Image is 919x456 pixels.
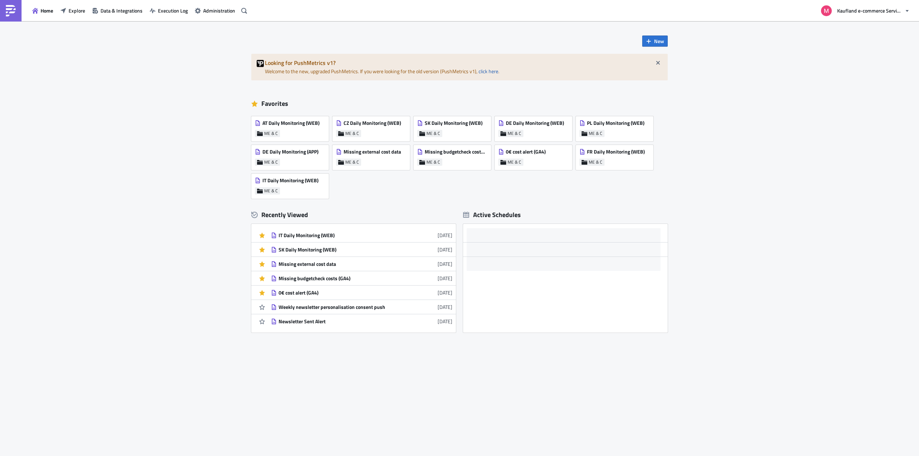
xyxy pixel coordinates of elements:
span: DE Daily Monitoring (WEB) [506,120,564,126]
span: ME & C [508,131,521,136]
span: ME & C [589,131,602,136]
div: Favorites [251,98,668,109]
span: Explore [69,7,85,14]
button: Home [29,5,57,16]
a: IT Daily Monitoring (WEB)ME & C [251,170,332,199]
span: ME & C [589,159,602,165]
div: IT Daily Monitoring (WEB) [279,232,404,239]
div: Welcome to the new, upgraded PushMetrics. If you were looking for the old version (PushMetrics v1... [251,54,668,80]
span: PL Daily Monitoring (WEB) [587,120,644,126]
span: ME & C [426,131,440,136]
a: click here [479,67,498,75]
a: Missing budgetcheck costs (GA4)[DATE] [271,271,452,285]
span: ME & C [426,159,440,165]
div: Missing budgetcheck costs (GA4) [279,275,404,282]
span: ME & C [264,159,278,165]
button: Data & Integrations [89,5,146,16]
span: Home [41,7,53,14]
span: Missing external cost data [344,149,401,155]
span: ME & C [264,131,278,136]
a: IT Daily Monitoring (WEB)[DATE] [271,228,452,242]
span: FR Daily Monitoring (WEB) [587,149,645,155]
a: Weekly newsletter personalisation consent push[DATE] [271,300,452,314]
img: PushMetrics [5,5,17,17]
div: Newsletter Sent Alert [279,318,404,325]
span: New [654,37,664,45]
div: SK Daily Monitoring (WEB) [279,246,404,253]
a: Missing external cost data[DATE] [271,257,452,271]
span: ME & C [345,131,359,136]
div: 0€ cost alert (GA4) [279,290,404,296]
span: 0€ cost alert (GA4) [506,149,546,155]
button: Explore [57,5,89,16]
span: Missing budgetcheck costs (GA4) [425,149,487,155]
a: Newsletter Sent Alert[DATE] [271,314,452,328]
time: 2025-09-03T16:42:56Z [438,289,452,296]
a: Missing budgetcheck costs (GA4)ME & C [414,141,495,170]
a: 0€ cost alert (GA4)ME & C [495,141,576,170]
time: 2025-09-03T16:49:31Z [438,274,452,282]
span: AT Daily Monitoring (WEB) [262,120,319,126]
div: Active Schedules [463,211,521,219]
a: SK Daily Monitoring (WEB)[DATE] [271,243,452,257]
button: Execution Log [146,5,191,16]
div: Weekly newsletter personalisation consent push [279,304,404,310]
a: DE Daily Monitoring (WEB)ME & C [495,113,576,141]
span: DE Daily Monitoring (APP) [262,149,318,155]
a: Missing external cost dataME & C [332,141,414,170]
button: Administration [191,5,239,16]
span: Data & Integrations [101,7,143,14]
div: Recently Viewed [251,210,456,220]
span: SK Daily Monitoring (WEB) [425,120,482,126]
time: 2025-09-05T10:07:48Z [438,260,452,268]
time: 2025-09-03T15:10:13Z [438,303,452,311]
span: ME & C [264,188,278,194]
time: 2025-09-03T15:04:49Z [438,318,452,325]
a: DE Daily Monitoring (APP)ME & C [251,141,332,170]
h5: Looking for PushMetrics v1? [265,60,662,66]
time: 2025-09-09T12:46:16Z [438,231,452,239]
button: Kaufland e-commerce Services GmbH & Co. KG [817,3,914,19]
span: CZ Daily Monitoring (WEB) [344,120,401,126]
span: Administration [203,7,235,14]
a: CZ Daily Monitoring (WEB)ME & C [332,113,414,141]
span: IT Daily Monitoring (WEB) [262,177,318,184]
a: 0€ cost alert (GA4)[DATE] [271,286,452,300]
span: Execution Log [158,7,188,14]
span: Kaufland e-commerce Services GmbH & Co. KG [837,7,902,14]
span: ME & C [508,159,521,165]
a: SK Daily Monitoring (WEB)ME & C [414,113,495,141]
img: Avatar [820,5,832,17]
div: Missing external cost data [279,261,404,267]
a: AT Daily Monitoring (WEB)ME & C [251,113,332,141]
span: ME & C [345,159,359,165]
time: 2025-09-09T12:44:16Z [438,246,452,253]
a: FR Daily Monitoring (WEB)ME & C [576,141,657,170]
a: PL Daily Monitoring (WEB)ME & C [576,113,657,141]
button: New [642,36,668,47]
